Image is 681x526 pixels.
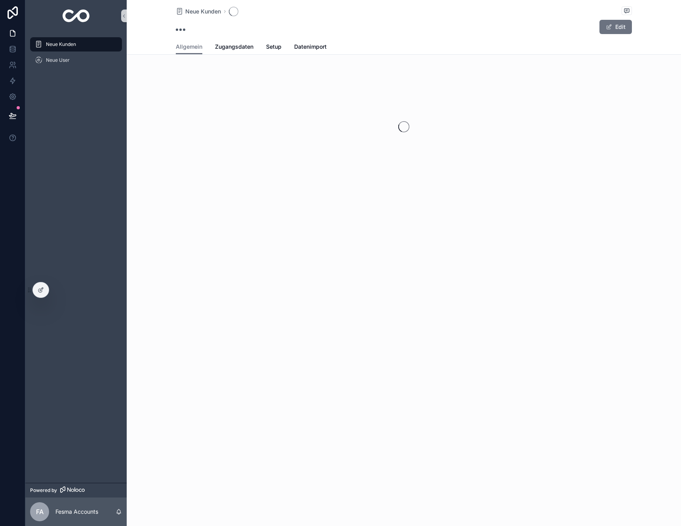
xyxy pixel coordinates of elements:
span: Zugangsdaten [215,43,253,51]
span: FA [36,507,44,516]
a: Neue Kunden [30,37,122,51]
a: Setup [266,40,282,55]
a: Neue User [30,53,122,67]
a: Datenimport [294,40,327,55]
span: Neue Kunden [185,8,221,15]
span: Setup [266,43,282,51]
button: Edit [599,20,632,34]
a: Zugangsdaten [215,40,253,55]
p: Fesma Accounts [55,508,98,516]
span: Powered by [30,487,57,494]
a: Powered by [25,483,127,497]
span: Neue User [46,57,70,63]
a: Neue Kunden [176,8,221,15]
div: scrollable content [25,32,127,78]
span: Neue Kunden [46,41,76,48]
span: Datenimport [294,43,327,51]
a: Allgemein [176,40,202,55]
img: App logo [63,10,90,22]
span: Allgemein [176,43,202,51]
